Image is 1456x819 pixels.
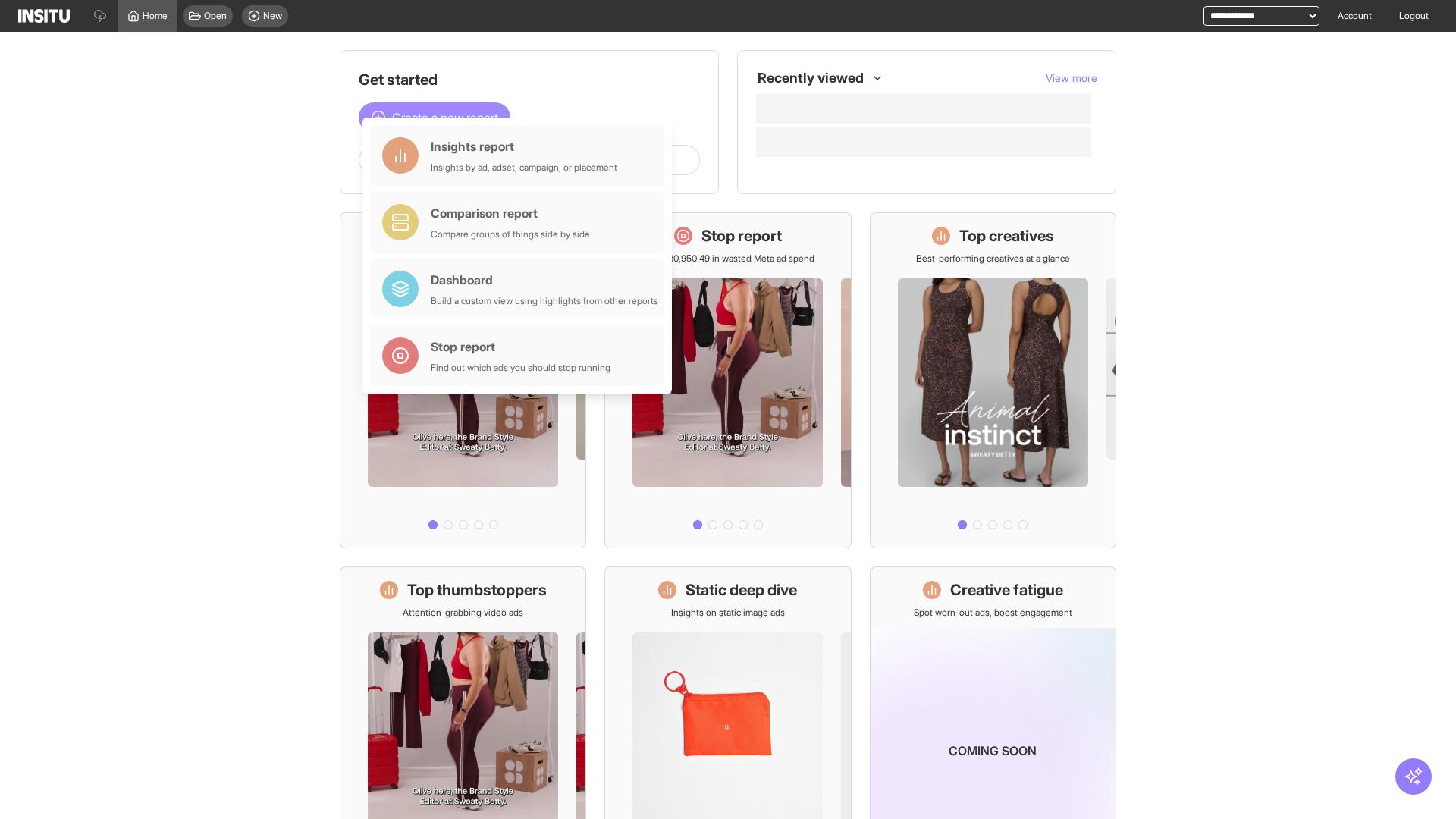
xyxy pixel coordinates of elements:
[701,225,782,246] h1: Stop report
[143,10,168,22] span: Home
[916,253,1070,265] p: Best-performing creatives at a glance
[1046,71,1097,84] span: View more
[431,204,590,222] div: Comparison report
[392,108,498,127] span: Create a new report
[431,271,658,289] div: Dashboard
[18,9,70,23] img: Logo
[959,225,1054,246] h1: Top creatives
[359,69,700,90] h1: Get started
[686,579,797,601] h1: Static deep dive
[671,607,785,619] p: Insights on static image ads
[641,253,814,265] p: Save £30,950.49 in wasted Meta ad spend
[1046,71,1097,86] button: View more
[263,10,282,22] span: New
[359,102,510,133] button: Create a new report
[431,137,617,155] div: Insights report
[431,362,610,374] div: Find out which ads you should stop running
[431,162,617,174] div: Insights by ad, adset, campaign, or placement
[431,228,590,240] div: Compare groups of things side by side
[407,579,547,601] h1: Top thumbstoppers
[431,337,610,356] div: Stop report
[870,212,1116,548] a: Top creativesBest-performing creatives at a glance
[403,607,523,619] p: Attention-grabbing video ads
[204,10,227,22] span: Open
[604,212,851,548] a: Stop reportSave £30,950.49 in wasted Meta ad spend
[431,295,658,307] div: Build a custom view using highlights from other reports
[340,212,586,548] a: What's live nowSee all active ads instantly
